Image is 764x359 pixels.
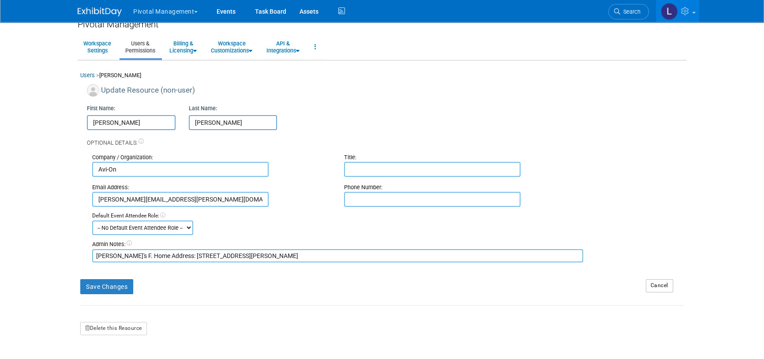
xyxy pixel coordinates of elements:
div: Email Address: [92,183,331,192]
div: Title: [344,153,583,162]
span: > [96,72,99,79]
div: Pivotal Management [78,19,686,30]
button: Delete this Resource [80,322,147,335]
a: WorkspaceSettings [78,36,117,58]
a: Billing &Licensing [164,36,202,58]
img: ExhibitDay [78,7,122,16]
div: Update Resource (non-user) [87,84,684,100]
div: Optional Details: [87,130,684,147]
div: Company / Organization: [92,153,331,162]
img: Associate-Profile-5.png [87,84,99,97]
img: Leslie Pelton [661,3,678,20]
input: First Name [87,115,176,130]
div: Admin Notes: [92,240,583,249]
input: Last Name [189,115,277,130]
a: API &Integrations [261,36,305,58]
label: Last Name: [189,105,217,113]
span: Search [620,8,640,15]
a: WorkspaceCustomizations [205,36,258,58]
div: [PERSON_NAME] [80,71,684,84]
a: Search [608,4,649,19]
label: First Name: [87,105,115,113]
a: Users &Permissions [120,36,161,58]
a: Users [80,72,95,79]
div: Phone Number: [344,183,583,192]
button: Save Changes [80,279,133,294]
a: Cancel [646,279,673,292]
div: Default Event Attendee Role: [92,212,684,220]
